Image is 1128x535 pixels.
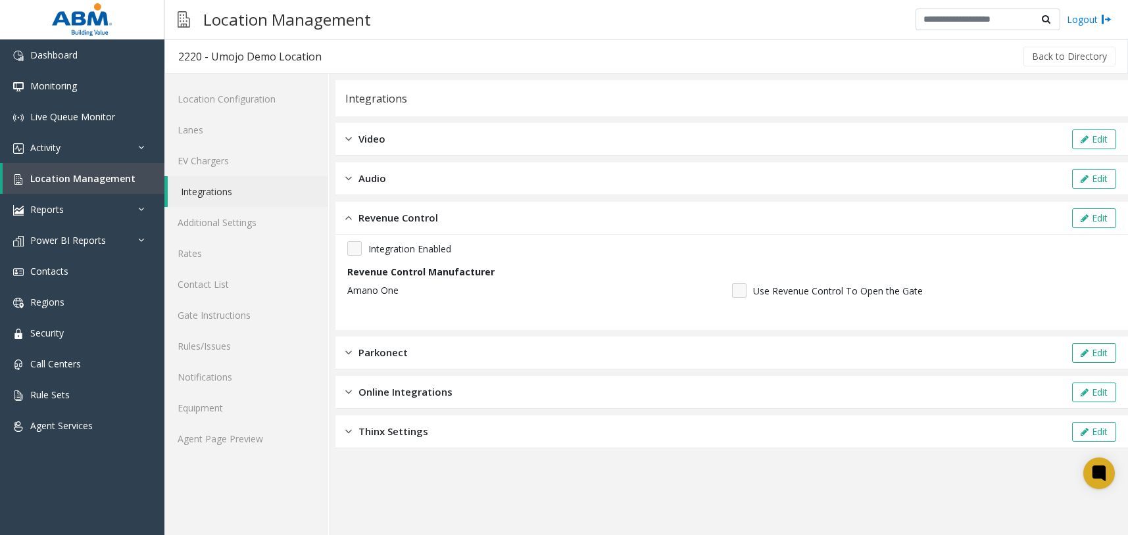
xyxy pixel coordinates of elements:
span: Location Management [30,172,135,185]
a: Location Configuration [164,83,328,114]
span: Video [358,131,385,147]
img: 'icon' [13,143,24,154]
div: Integrations [345,90,407,107]
img: 'icon' [13,112,24,123]
button: Edit [1072,208,1116,228]
button: Edit [1072,169,1116,189]
button: Edit [1072,343,1116,363]
button: Edit [1072,383,1116,402]
a: Agent Page Preview [164,423,328,454]
span: Security [30,327,64,339]
span: Parkonect [358,345,408,360]
span: Contacts [30,265,68,277]
img: 'icon' [13,51,24,61]
img: 'icon' [13,421,24,432]
a: Equipment [164,392,328,423]
img: 'icon' [13,360,24,370]
img: closed [345,424,352,439]
a: Rates [164,238,328,269]
span: Rule Sets [30,388,70,401]
img: opened [345,210,352,225]
img: closed [345,384,352,400]
span: Regions [30,296,64,308]
img: closed [345,171,352,186]
img: 'icon' [13,174,24,185]
img: 'icon' [13,205,24,216]
img: closed [345,345,352,360]
a: Notifications [164,361,328,392]
img: 'icon' [13,298,24,308]
span: Power BI Reports [30,234,106,246]
a: Rules/Issues [164,331,328,361]
span: Use Revenue Control To Open the Gate [753,284,923,298]
div: 2220 - Umojo Demo Location [178,48,322,65]
a: Gate Instructions [164,300,328,331]
span: Audio [358,171,386,186]
a: EV Chargers [164,145,328,176]
span: Agent Services [30,419,93,432]
a: Logout [1067,12,1112,26]
img: 'icon' [13,390,24,401]
img: closed [345,131,352,147]
a: Integrations [168,176,328,207]
span: Monitoring [30,80,77,92]
span: Online Integrations [358,384,453,400]
img: 'icon' [13,329,24,339]
span: Call Centers [30,358,81,370]
img: pageIcon [178,3,190,35]
a: Additional Settings [164,207,328,238]
button: Edit [1072,422,1116,442]
span: Thinx Settings [358,424,428,439]
img: 'icon' [13,267,24,277]
span: Integration Enabled [368,242,451,256]
p: Amano One [347,283,725,297]
a: Location Management [3,163,164,194]
span: Dashboard [30,49,78,61]
a: Contact List [164,269,328,300]
span: Live Queue Monitor [30,110,115,123]
span: Reports [30,203,64,216]
span: Activity [30,141,61,154]
label: Revenue Control Manufacturer [347,265,495,279]
a: Lanes [164,114,328,145]
button: Edit [1072,129,1116,149]
span: Revenue Control [358,210,438,225]
img: 'icon' [13,236,24,246]
h3: Location Management [197,3,378,35]
button: Back to Directory [1023,47,1116,66]
img: logout [1101,12,1112,26]
img: 'icon' [13,81,24,92]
